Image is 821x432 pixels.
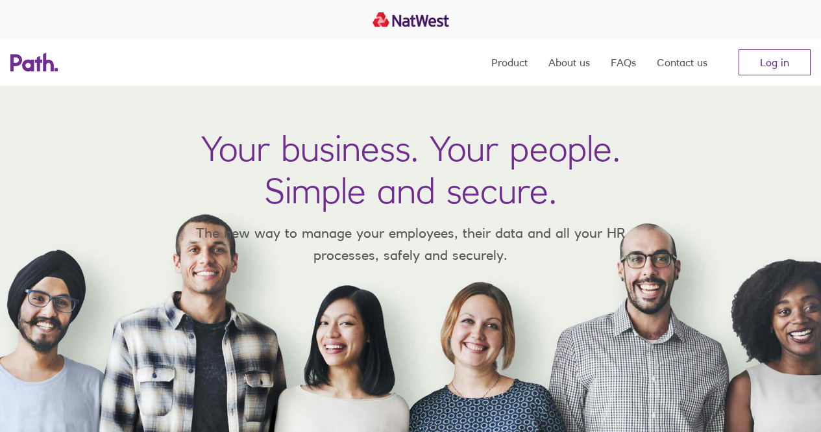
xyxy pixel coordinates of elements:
a: Contact us [657,39,707,86]
p: The new way to manage your employees, their data and all your HR processes, safely and securely. [177,222,644,266]
a: Log in [739,49,811,75]
a: About us [548,39,590,86]
a: FAQs [611,39,636,86]
a: Product [491,39,528,86]
h1: Your business. Your people. Simple and secure. [201,127,620,212]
